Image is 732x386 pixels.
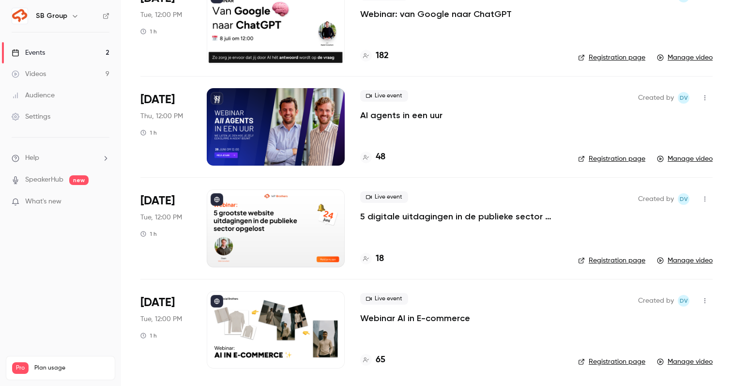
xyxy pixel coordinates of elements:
h4: 18 [376,252,384,265]
span: Pro [12,362,29,374]
span: Tue, 12:00 PM [140,10,182,20]
span: Live event [360,191,408,203]
div: 1 h [140,129,157,137]
span: new [69,175,89,185]
a: SpeakerHub [25,175,63,185]
div: Jun 26 Thu, 12:00 PM (Europe/Amsterdam) [140,88,191,166]
a: Registration page [578,53,645,62]
h4: 182 [376,49,389,62]
a: Webinar AI in E-commerce [360,312,470,324]
a: Manage video [657,256,713,265]
a: Registration page [578,256,645,265]
span: Plan usage [34,364,109,372]
a: Registration page [578,154,645,164]
div: 1 h [140,230,157,238]
span: [DATE] [140,92,175,108]
a: 5 digitale uitdagingen in de publieke sector opgelost [360,211,563,222]
span: Dante van der heijden [678,92,689,104]
span: Dv [680,193,688,205]
span: Dv [680,92,688,104]
span: Tue, 12:00 PM [140,213,182,222]
a: Manage video [657,154,713,164]
a: 65 [360,354,385,367]
span: Tue, 12:00 PM [140,314,182,324]
span: [DATE] [140,295,175,310]
a: 18 [360,252,384,265]
span: Dv [680,295,688,307]
span: Dante van der heijden [678,193,689,205]
a: 48 [360,151,385,164]
span: Created by [638,295,674,307]
h4: 48 [376,151,385,164]
a: Manage video [657,357,713,367]
li: help-dropdown-opener [12,153,109,163]
a: Webinar: van Google naar ChatGPT [360,8,512,20]
span: Created by [638,193,674,205]
div: 1 h [140,332,157,340]
a: 182 [360,49,389,62]
div: Jun 24 Tue, 12:00 PM (Europe/Amsterdam) [140,189,191,267]
div: 1 h [140,28,157,35]
div: May 27 Tue, 12:00 PM (Europe/Amsterdam) [140,291,191,369]
a: AI agents in een uur [360,109,442,121]
a: Manage video [657,53,713,62]
span: [DATE] [140,193,175,209]
span: What's new [25,197,61,207]
a: Registration page [578,357,645,367]
div: Settings [12,112,50,122]
div: Events [12,48,45,58]
span: Dante van der heijden [678,295,689,307]
span: Live event [360,293,408,305]
span: Thu, 12:00 PM [140,111,183,121]
span: Help [25,153,39,163]
h4: 65 [376,354,385,367]
div: Videos [12,69,46,79]
span: Created by [638,92,674,104]
span: Live event [360,90,408,102]
div: Audience [12,91,55,100]
h6: SB Group [36,11,67,21]
img: SB Group [12,8,28,24]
